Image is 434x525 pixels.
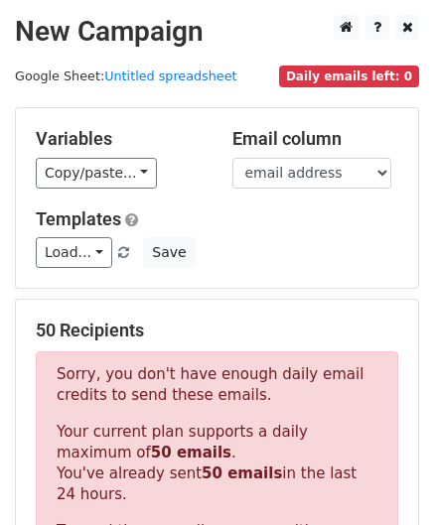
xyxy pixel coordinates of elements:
strong: 50 emails [202,464,282,482]
a: Untitled spreadsheet [104,68,236,83]
p: Your current plan supports a daily maximum of . You've already sent in the last 24 hours. [57,422,377,505]
h5: Variables [36,128,203,150]
p: Sorry, you don't have enough daily email credits to send these emails. [57,364,377,406]
h5: 50 Recipients [36,320,398,341]
small: Google Sheet: [15,68,237,83]
span: Daily emails left: 0 [279,66,419,87]
a: Copy/paste... [36,158,157,189]
a: Load... [36,237,112,268]
strong: 50 emails [151,444,231,461]
h5: Email column [232,128,399,150]
h2: New Campaign [15,15,419,49]
button: Save [143,237,195,268]
a: Templates [36,208,121,229]
a: Daily emails left: 0 [279,68,419,83]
